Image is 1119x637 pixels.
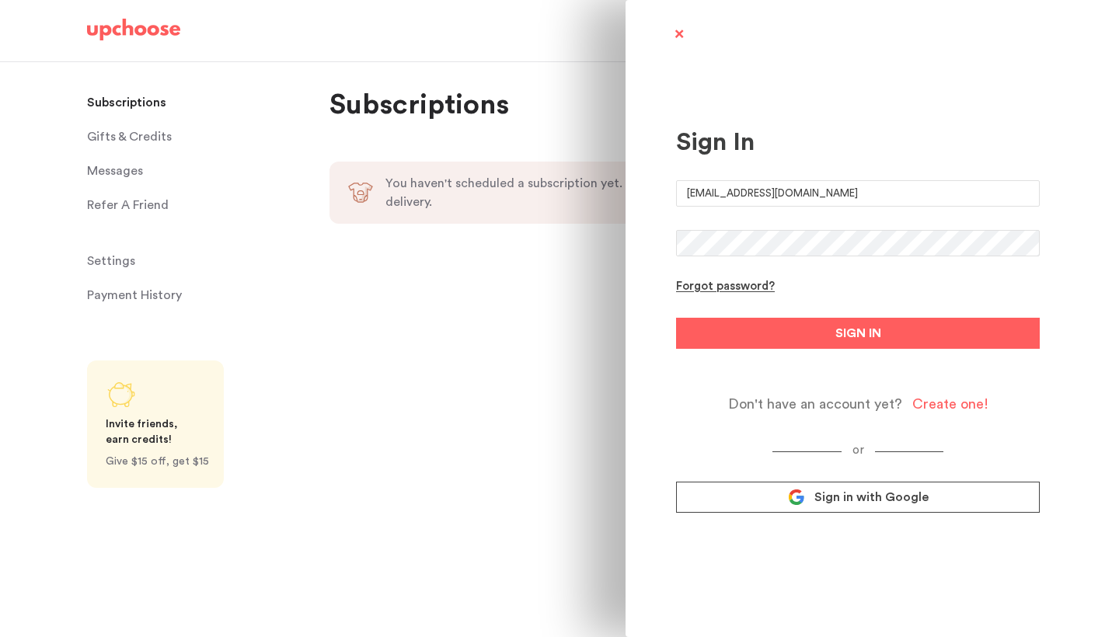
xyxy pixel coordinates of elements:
[728,395,902,413] span: Don't have an account yet?
[835,324,881,343] span: SIGN IN
[676,180,1040,207] input: E-mail
[676,482,1040,513] a: Sign in with Google
[676,127,1040,157] div: Sign In
[676,318,1040,349] button: SIGN IN
[676,280,775,294] div: Forgot password?
[842,444,875,456] span: or
[912,395,988,413] div: Create one!
[814,489,929,505] span: Sign in with Google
